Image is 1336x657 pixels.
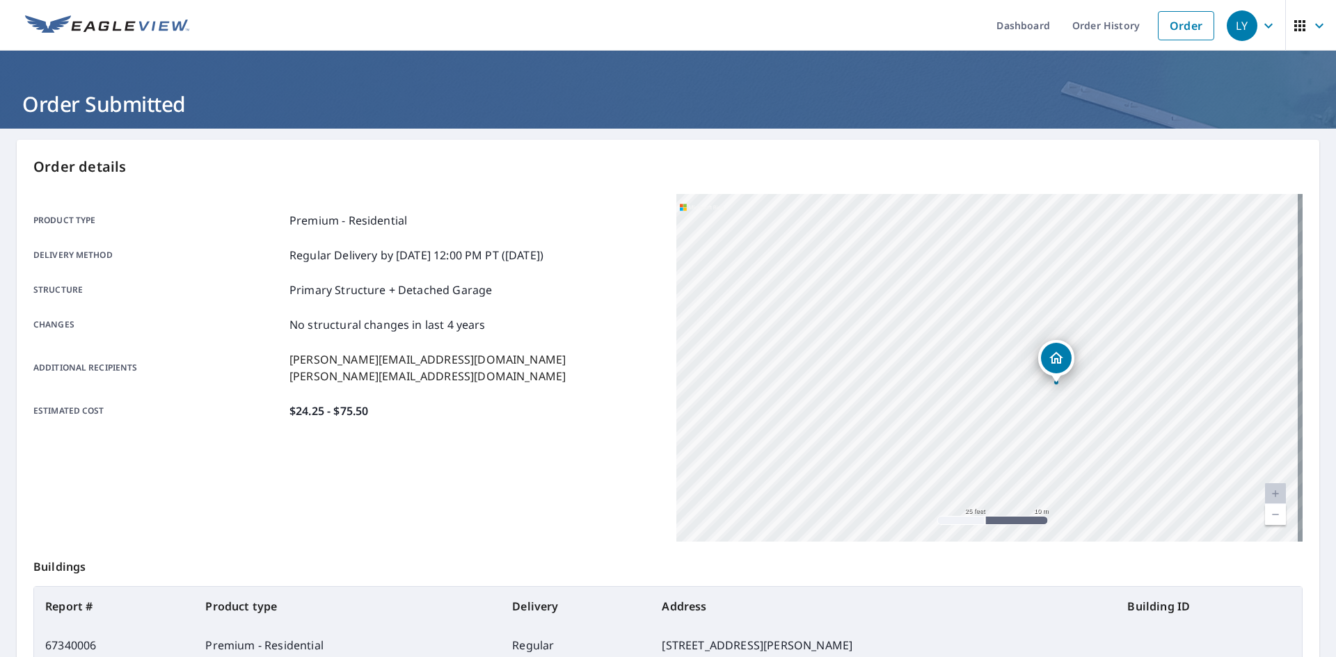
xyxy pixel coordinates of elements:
[289,282,492,298] p: Primary Structure + Detached Garage
[1227,10,1257,41] div: LY
[33,351,284,384] p: Additional recipients
[34,587,194,626] th: Report #
[1265,504,1286,525] a: Current Level 20, Zoom Out
[25,15,189,36] img: EV Logo
[33,247,284,263] p: Delivery method
[33,403,284,419] p: Estimated cost
[33,542,1303,586] p: Buildings
[33,316,284,333] p: Changes
[33,212,284,229] p: Product type
[651,587,1116,626] th: Address
[289,368,566,384] p: [PERSON_NAME][EMAIL_ADDRESS][DOMAIN_NAME]
[17,90,1319,118] h1: Order Submitted
[1158,11,1214,40] a: Order
[501,587,651,626] th: Delivery
[289,316,486,333] p: No structural changes in last 4 years
[194,587,501,626] th: Product type
[1038,340,1074,383] div: Dropped pin, building 1, Residential property, 4775 Emerald Woods Dr Stow, OH 44224
[289,351,566,368] p: [PERSON_NAME][EMAIL_ADDRESS][DOMAIN_NAME]
[33,282,284,298] p: Structure
[1265,483,1286,504] a: Current Level 20, Zoom In Disabled
[289,403,368,419] p: $24.25 - $75.50
[289,247,543,263] p: Regular Delivery by [DATE] 12:00 PM PT ([DATE])
[33,156,1303,177] p: Order details
[1116,587,1302,626] th: Building ID
[289,212,407,229] p: Premium - Residential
